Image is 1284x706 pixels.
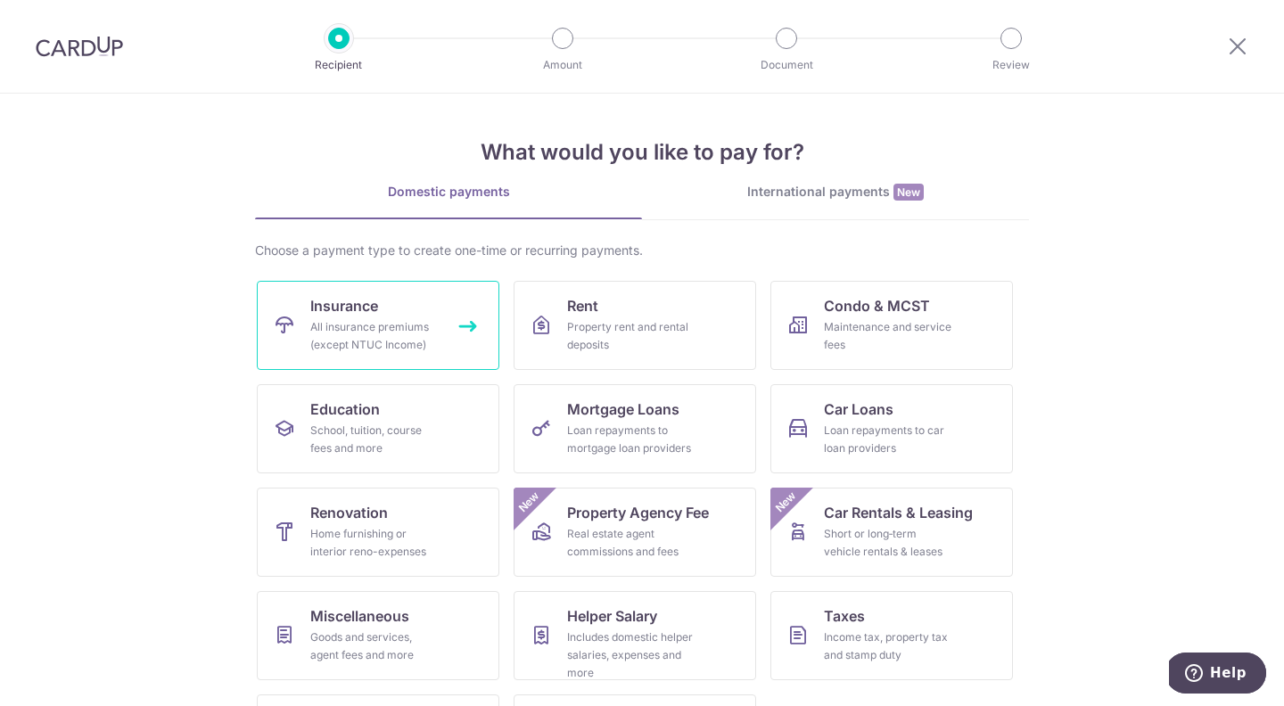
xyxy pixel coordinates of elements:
[255,136,1029,168] h4: What would you like to pay for?
[770,281,1013,370] a: Condo & MCSTMaintenance and service fees
[567,525,695,561] div: Real estate agent commissions and fees
[824,295,930,316] span: Condo & MCST
[567,398,679,420] span: Mortgage Loans
[514,281,756,370] a: RentProperty rent and rental deposits
[41,12,78,29] span: Help
[770,384,1013,473] a: Car LoansLoan repayments to car loan providers
[1169,653,1266,697] iframe: Opens a widget where you can find more information
[770,591,1013,680] a: TaxesIncome tax, property tax and stamp duty
[257,281,499,370] a: InsuranceAll insurance premiums (except NTUC Income)
[310,318,439,354] div: All insurance premiums (except NTUC Income)
[310,398,380,420] span: Education
[567,502,709,523] span: Property Agency Fee
[824,422,952,457] div: Loan repayments to car loan providers
[310,605,409,627] span: Miscellaneous
[824,502,973,523] span: Car Rentals & Leasing
[824,318,952,354] div: Maintenance and service fees
[824,525,952,561] div: Short or long‑term vehicle rentals & leases
[514,591,756,680] a: Helper SalaryIncludes domestic helper salaries, expenses and more
[257,488,499,577] a: RenovationHome furnishing or interior reno-expenses
[770,488,1013,577] a: Car Rentals & LeasingShort or long‑term vehicle rentals & leasesNew
[824,605,865,627] span: Taxes
[310,502,388,523] span: Renovation
[310,295,378,316] span: Insurance
[642,183,1029,201] div: International payments
[310,525,439,561] div: Home furnishing or interior reno-expenses
[514,488,756,577] a: Property Agency FeeReal estate agent commissions and feesNew
[497,56,629,74] p: Amount
[824,628,952,664] div: Income tax, property tax and stamp duty
[255,183,642,201] div: Domestic payments
[945,56,1077,74] p: Review
[893,184,924,201] span: New
[567,628,695,682] div: Includes domestic helper salaries, expenses and more
[273,56,405,74] p: Recipient
[514,384,756,473] a: Mortgage LoansLoan repayments to mortgage loan providers
[257,591,499,680] a: MiscellaneousGoods and services, agent fees and more
[567,422,695,457] div: Loan repayments to mortgage loan providers
[567,295,598,316] span: Rent
[310,628,439,664] div: Goods and services, agent fees and more
[514,488,544,517] span: New
[36,36,123,57] img: CardUp
[720,56,852,74] p: Document
[771,488,801,517] span: New
[257,384,499,473] a: EducationSchool, tuition, course fees and more
[567,605,657,627] span: Helper Salary
[255,242,1029,259] div: Choose a payment type to create one-time or recurring payments.
[567,318,695,354] div: Property rent and rental deposits
[824,398,893,420] span: Car Loans
[310,422,439,457] div: School, tuition, course fees and more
